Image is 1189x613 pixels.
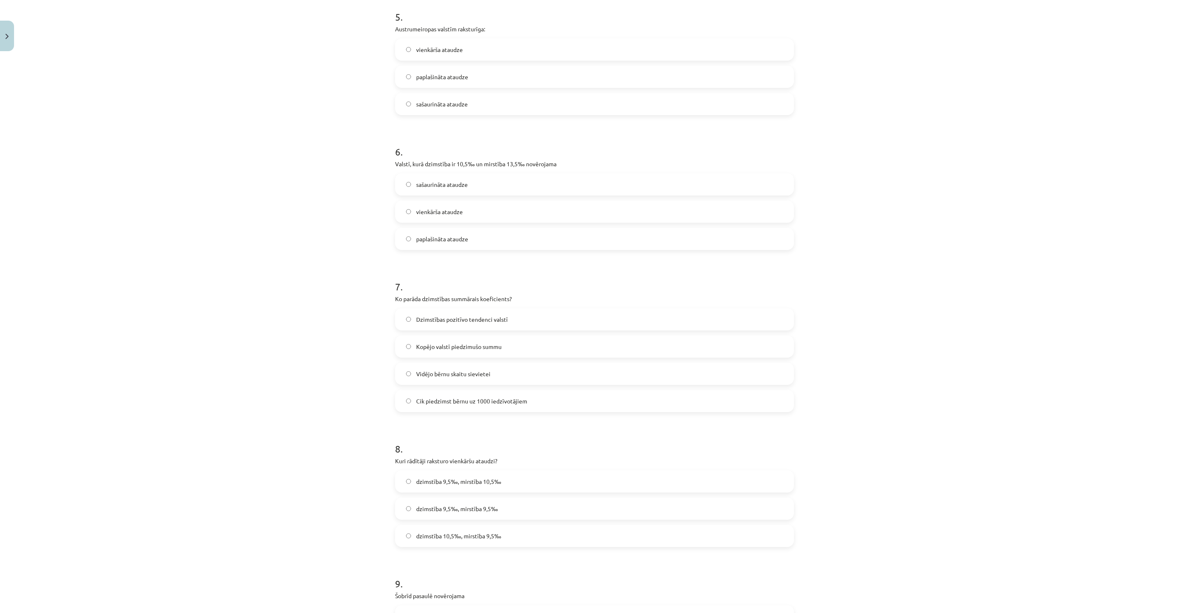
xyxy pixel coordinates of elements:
[406,506,411,512] input: dzimstība 9,5‰, mirstība 9,5‰
[416,505,498,513] span: dzimstība 9,5‰, mirstība 9,5‰
[406,236,411,242] input: paplašināta ataudze
[395,132,794,157] h1: 6 .
[406,101,411,107] input: sašaurināta ataudze
[416,370,490,378] span: Vidējo bērnu skaitu sievietei
[416,477,501,486] span: dzimstība 9,5‰, mirstība 10,5‰
[406,344,411,349] input: Kopējo valstī piedzimušo summu
[416,180,468,189] span: sašaurināta ataudze
[416,315,508,324] span: Dzimstības pozitīvo tendenci valstī
[406,479,411,484] input: dzimstība 9,5‰, mirstība 10,5‰
[395,563,794,589] h1: 9 .
[395,266,794,292] h1: 7 .
[406,209,411,215] input: vienkārša ataudze
[395,429,794,454] h1: 8 .
[395,295,794,303] p: Ko parāda dzimstības summārais koeficients?
[395,160,794,168] p: Valstī, kurā dzimstība ir 10,5‰ un mirstība 13,5‰ novērojama
[416,532,501,540] span: dzimstība 10,5‰, mirstība 9,5‰
[406,47,411,52] input: vienkārša ataudze
[406,398,411,404] input: Cik piedzimst bērnu uz 1000 iedzīvotājiem
[406,74,411,80] input: paplašināta ataudze
[406,533,411,539] input: dzimstība 10,5‰, mirstība 9,5‰
[395,25,794,33] p: Austrumeiropas valstīm raksturīga:
[406,371,411,377] input: Vidējo bērnu skaitu sievietei
[416,397,527,406] span: Cik piedzimst bērnu uz 1000 iedzīvotājiem
[395,592,794,600] p: Šobrīd pasaulē novērojama
[416,73,468,81] span: paplašināta ataudze
[5,34,9,39] img: icon-close-lesson-0947bae3869378f0d4975bcd49f059093ad1ed9edebbc8119c70593378902aed.svg
[416,207,463,216] span: vienkārša ataudze
[406,317,411,322] input: Dzimstības pozitīvo tendenci valstī
[406,182,411,187] input: sašaurināta ataudze
[416,235,468,243] span: paplašināta ataudze
[395,457,794,465] p: Kuri rādītāji raksturo vienkāršu ataudzi?
[416,100,468,108] span: sašaurināta ataudze
[416,45,463,54] span: vienkārša ataudze
[416,342,502,351] span: Kopējo valstī piedzimušo summu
